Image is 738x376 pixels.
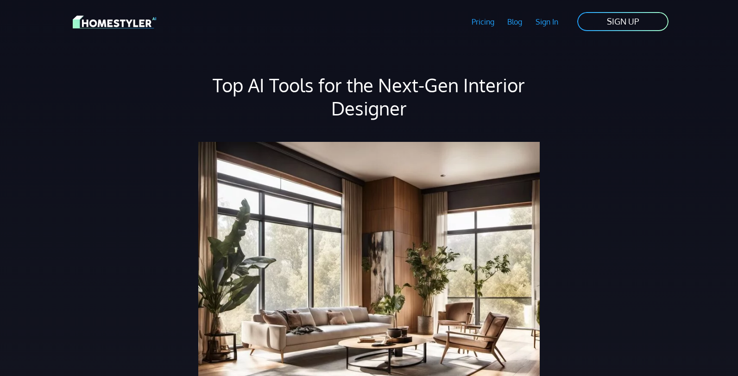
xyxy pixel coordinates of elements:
[576,11,669,32] a: SIGN UP
[529,11,565,32] a: Sign In
[73,14,156,30] img: HomeStyler AI logo
[198,73,540,120] h1: Top AI Tools for the Next-Gen Interior Designer
[501,11,529,32] a: Blog
[465,11,501,32] a: Pricing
